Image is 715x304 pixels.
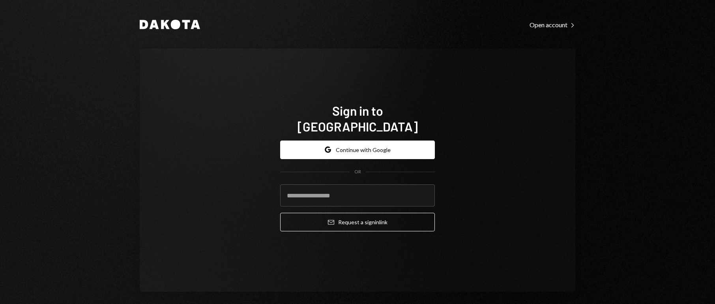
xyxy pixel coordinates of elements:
[354,169,361,175] div: OR
[280,103,435,134] h1: Sign in to [GEOGRAPHIC_DATA]
[530,20,575,29] a: Open account
[530,21,575,29] div: Open account
[280,141,435,159] button: Continue with Google
[280,213,435,231] button: Request a signinlink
